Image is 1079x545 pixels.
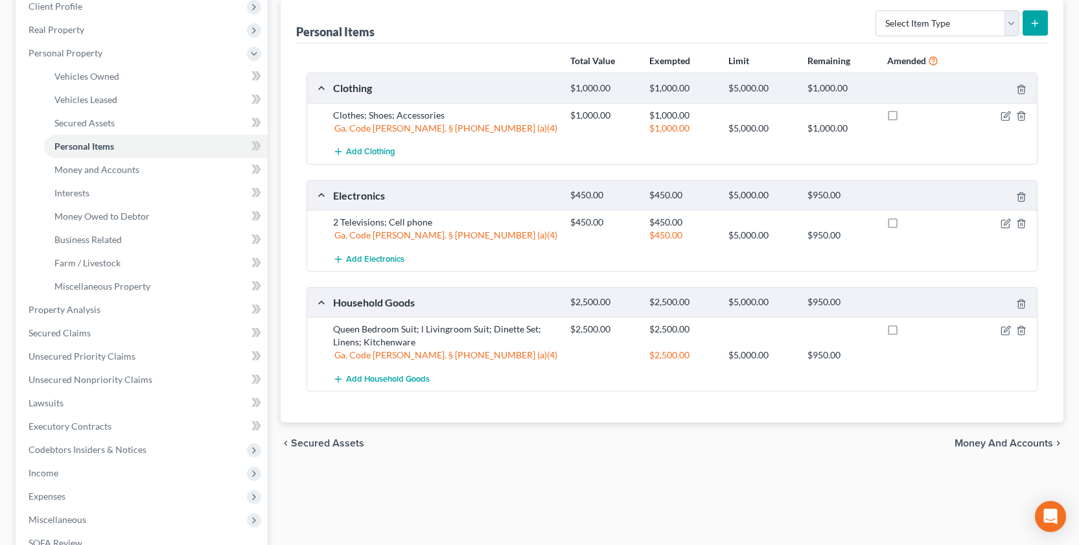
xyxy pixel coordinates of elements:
span: Money and Accounts [54,164,139,175]
span: Add Clothing [346,147,395,157]
span: Money Owed to Debtor [54,211,150,222]
span: Lawsuits [29,397,64,408]
span: Personal Items [54,141,114,152]
div: $2,500.00 [643,349,722,362]
div: $1,000.00 [801,122,880,135]
div: $950.00 [801,189,880,202]
div: Household Goods [327,296,564,309]
span: Miscellaneous Property [54,281,150,292]
div: $5,000.00 [722,229,801,242]
a: Interests [44,181,268,205]
div: Clothes; Shoes; Accessories [327,109,564,122]
a: Farm / Livestock [44,251,268,275]
span: Executory Contracts [29,421,111,432]
span: Unsecured Priority Claims [29,351,135,362]
a: Executory Contracts [18,415,268,438]
span: Unsecured Nonpriority Claims [29,374,152,385]
div: Personal Items [296,24,375,40]
a: Property Analysis [18,298,268,321]
div: 2 Televisions; Cell phone [327,216,564,229]
span: Secured Assets [291,438,364,448]
strong: Exempted [649,55,690,66]
span: Codebtors Insiders & Notices [29,444,146,455]
div: $1,000.00 [564,109,643,122]
button: Add Household Goods [333,367,430,391]
strong: Amended [887,55,926,66]
a: Secured Assets [44,111,268,135]
a: Personal Items [44,135,268,158]
span: Real Property [29,24,84,35]
a: Unsecured Nonpriority Claims [18,368,268,391]
div: $450.00 [643,189,722,202]
button: Add Clothing [333,140,395,164]
strong: Limit [728,55,749,66]
a: Money Owed to Debtor [44,205,268,228]
div: $1,000.00 [643,122,722,135]
div: Queen Bedroom Suit; l Livingroom Suit; Dinette Set; Linens; Kitchenware [327,323,564,349]
div: $450.00 [564,189,643,202]
div: $950.00 [801,349,880,362]
span: Interests [54,187,89,198]
div: $5,000.00 [722,122,801,135]
span: Client Profile [29,1,82,12]
span: Personal Property [29,47,102,58]
span: Income [29,467,58,478]
span: Vehicles Owned [54,71,119,82]
div: Ga. Code [PERSON_NAME]. § [PHONE_NUMBER] (a)(4) [327,349,564,362]
div: Open Intercom Messenger [1035,501,1066,532]
span: Money and Accounts [955,438,1053,448]
span: Secured Assets [54,117,115,128]
button: chevron_left Secured Assets [281,438,364,448]
div: Clothing [327,81,564,95]
a: Unsecured Priority Claims [18,345,268,368]
i: chevron_left [281,438,291,448]
div: $5,000.00 [722,296,801,308]
button: Add Electronics [333,247,404,271]
div: $2,500.00 [643,296,722,308]
button: Money and Accounts chevron_right [955,438,1063,448]
span: Property Analysis [29,304,100,315]
div: $5,000.00 [722,349,801,362]
span: Business Related [54,234,122,245]
div: $1,000.00 [643,109,722,122]
div: $5,000.00 [722,189,801,202]
span: Miscellaneous [29,514,86,525]
i: chevron_right [1053,438,1063,448]
div: $450.00 [643,216,722,229]
a: Secured Claims [18,321,268,345]
span: Vehicles Leased [54,94,117,105]
strong: Total Value [570,55,615,66]
div: $5,000.00 [722,82,801,95]
a: Money and Accounts [44,158,268,181]
span: Secured Claims [29,327,91,338]
span: Add Electronics [346,254,404,264]
div: $2,500.00 [564,296,643,308]
div: $2,500.00 [643,323,722,336]
div: Ga. Code [PERSON_NAME]. § [PHONE_NUMBER] (a)(4) [327,122,564,135]
a: Business Related [44,228,268,251]
div: $950.00 [801,296,880,308]
div: Electronics [327,189,564,202]
strong: Remaining [807,55,850,66]
div: $450.00 [564,216,643,229]
div: $2,500.00 [564,323,643,336]
span: Farm / Livestock [54,257,121,268]
span: Add Household Goods [346,374,430,384]
div: $950.00 [801,229,880,242]
a: Vehicles Owned [44,65,268,88]
a: Lawsuits [18,391,268,415]
a: Miscellaneous Property [44,275,268,298]
div: $1,000.00 [564,82,643,95]
div: $450.00 [643,229,722,242]
div: $1,000.00 [801,82,880,95]
div: Ga. Code [PERSON_NAME]. § [PHONE_NUMBER] (a)(4) [327,229,564,242]
div: $1,000.00 [643,82,722,95]
span: Expenses [29,491,65,502]
a: Vehicles Leased [44,88,268,111]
